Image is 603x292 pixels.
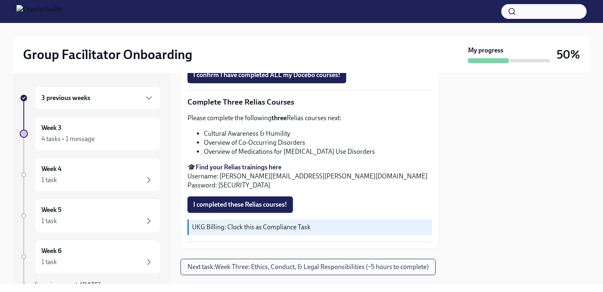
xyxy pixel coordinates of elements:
strong: [DATE] [80,281,101,289]
div: 4 tasks • 1 message [41,135,95,144]
p: 🎓 Username: [PERSON_NAME][EMAIL_ADDRESS][PERSON_NAME][DOMAIN_NAME] Password: [SECURITY_DATA] [187,163,432,190]
li: Overview of Medications for [MEDICAL_DATA] Use Disorders [204,147,432,156]
img: CharlieHealth [16,5,62,18]
span: Experience ends [34,281,101,289]
p: Please complete the following Relias courses next: [187,114,432,123]
button: I confirm I have completed ALL my Docebo courses! [187,67,346,83]
a: Week 34 tasks • 1 message [20,116,161,151]
p: Complete Three Relias Courses [187,97,432,107]
span: I confirm I have completed ALL my Docebo courses! [193,71,340,79]
h6: Week 5 [41,205,62,214]
h3: 50% [557,47,580,62]
h6: Week 6 [41,246,62,255]
div: 1 task [41,258,57,267]
div: 3 previous weeks [34,86,161,110]
button: Next task:Week Three: Ethics, Conduct, & Legal Responsibilities (~5 hours to complete) [180,259,436,275]
div: 1 task [41,217,57,226]
strong: three [272,114,287,122]
a: Find your Relias trainings here [196,163,281,171]
div: 1 task [41,176,57,185]
li: Cultural Awareness & Humility [204,129,432,138]
a: Week 61 task [20,240,161,274]
button: I completed these Relias courses! [187,196,293,213]
span: I completed these Relias courses! [193,201,287,209]
strong: My progress [468,46,503,55]
a: Week 41 task [20,157,161,192]
h6: 3 previous weeks [41,94,90,103]
h6: Week 4 [41,164,62,173]
p: UKG Billing: Clock this as Compliance Task [192,223,429,232]
h6: Week 3 [41,123,62,132]
span: Next task : Week Three: Ethics, Conduct, & Legal Responsibilities (~5 hours to complete) [187,263,429,271]
li: Overview of Co-Occurring Disorders [204,138,432,147]
h2: Group Facilitator Onboarding [23,46,192,63]
a: Week 51 task [20,198,161,233]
